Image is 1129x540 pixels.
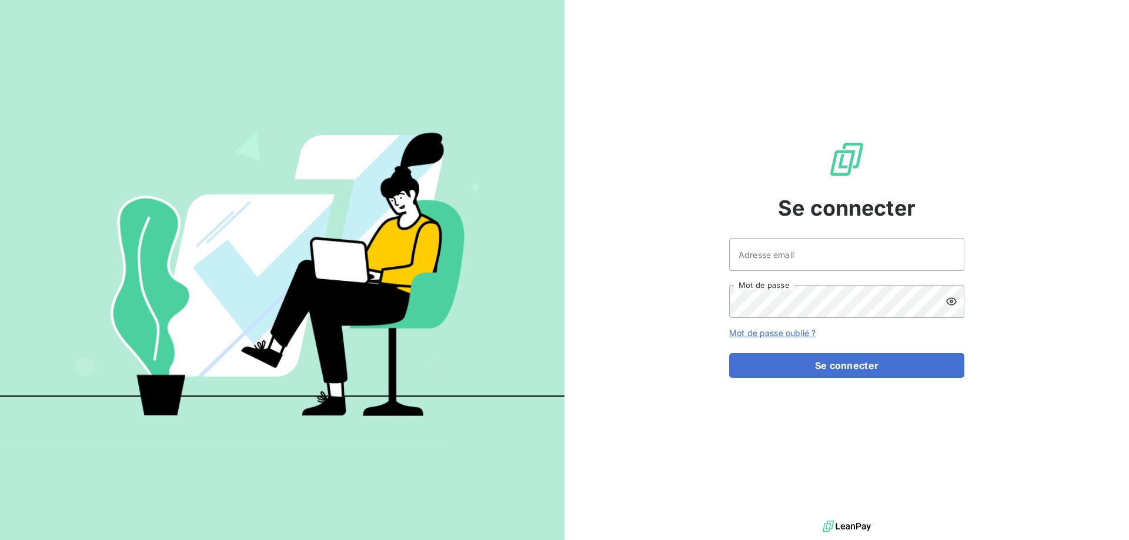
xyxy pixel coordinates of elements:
[823,518,871,535] img: logo
[828,140,866,178] img: Logo LeanPay
[729,238,964,271] input: placeholder
[778,192,916,224] span: Se connecter
[729,353,964,378] button: Se connecter
[729,328,816,338] a: Mot de passe oublié ?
